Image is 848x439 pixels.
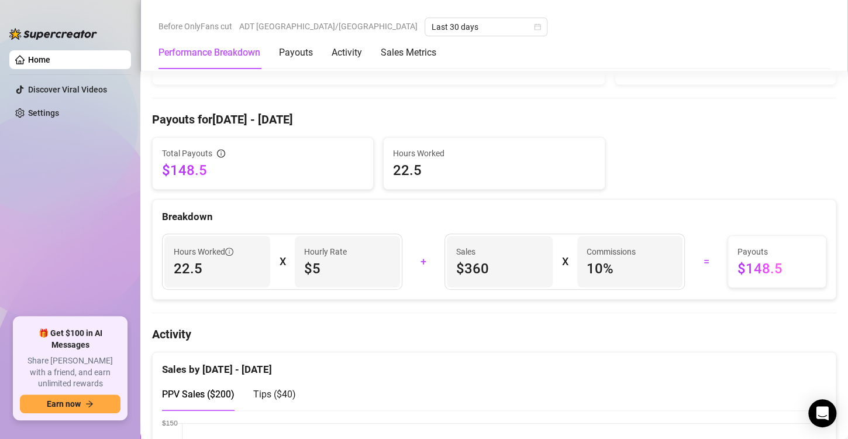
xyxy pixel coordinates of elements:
[737,259,816,278] span: $148.5
[174,259,261,278] span: 22.5
[587,259,674,278] span: 10 %
[393,147,595,160] span: Hours Worked
[808,399,836,427] div: Open Intercom Messenger
[304,245,347,258] article: Hourly Rate
[162,352,826,378] div: Sales by [DATE] - [DATE]
[304,259,391,278] span: $5
[162,389,235,400] span: PPV Sales ( $200 )
[239,18,418,35] span: ADT [GEOGRAPHIC_DATA]/[GEOGRAPHIC_DATA]
[456,245,543,258] span: Sales
[279,46,313,60] div: Payouts
[28,108,59,118] a: Settings
[174,245,233,258] span: Hours Worked
[225,248,233,256] span: info-circle
[20,395,120,413] button: Earn nowarrow-right
[217,149,225,157] span: info-circle
[152,111,836,128] h4: Payouts for [DATE] - [DATE]
[253,389,296,400] span: Tips ( $40 )
[587,245,636,258] article: Commissions
[737,245,816,258] span: Payouts
[332,46,362,60] div: Activity
[381,46,436,60] div: Sales Metrics
[692,252,720,271] div: =
[47,399,81,409] span: Earn now
[409,252,437,271] div: +
[28,55,50,64] a: Home
[393,161,595,180] span: 22.5
[280,252,285,271] div: X
[158,18,232,35] span: Before OnlyFans cut
[9,28,97,40] img: logo-BBDzfeDw.svg
[158,46,260,60] div: Performance Breakdown
[20,328,120,351] span: 🎁 Get $100 in AI Messages
[562,252,568,271] div: X
[152,326,836,342] h4: Activity
[85,400,94,408] span: arrow-right
[456,259,543,278] span: $360
[432,18,540,36] span: Last 30 days
[534,23,541,30] span: calendar
[20,355,120,390] span: Share [PERSON_NAME] with a friend, and earn unlimited rewards
[162,161,364,180] span: $148.5
[162,209,826,225] div: Breakdown
[28,85,107,94] a: Discover Viral Videos
[162,147,212,160] span: Total Payouts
